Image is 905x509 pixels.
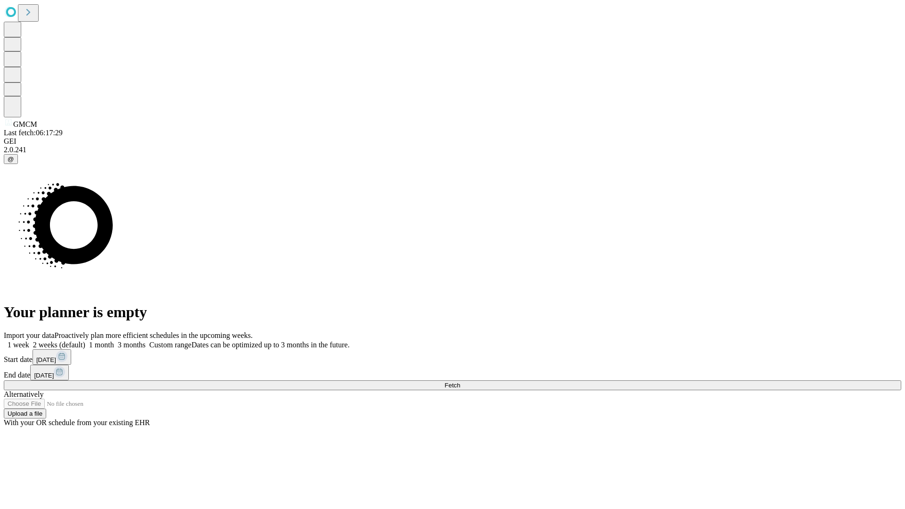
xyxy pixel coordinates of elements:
[4,146,901,154] div: 2.0.241
[55,331,253,339] span: Proactively plan more efficient schedules in the upcoming weeks.
[191,341,349,349] span: Dates can be optimized up to 3 months in the future.
[89,341,114,349] span: 1 month
[30,365,69,380] button: [DATE]
[4,154,18,164] button: @
[4,331,55,339] span: Import your data
[4,390,43,398] span: Alternatively
[4,419,150,427] span: With your OR schedule from your existing EHR
[4,137,901,146] div: GEI
[4,349,901,365] div: Start date
[36,356,56,363] span: [DATE]
[8,156,14,163] span: @
[33,349,71,365] button: [DATE]
[4,409,46,419] button: Upload a file
[4,129,63,137] span: Last fetch: 06:17:29
[8,341,29,349] span: 1 week
[4,365,901,380] div: End date
[34,372,54,379] span: [DATE]
[13,120,37,128] span: GMCM
[4,380,901,390] button: Fetch
[118,341,146,349] span: 3 months
[4,304,901,321] h1: Your planner is empty
[33,341,85,349] span: 2 weeks (default)
[149,341,191,349] span: Custom range
[444,382,460,389] span: Fetch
